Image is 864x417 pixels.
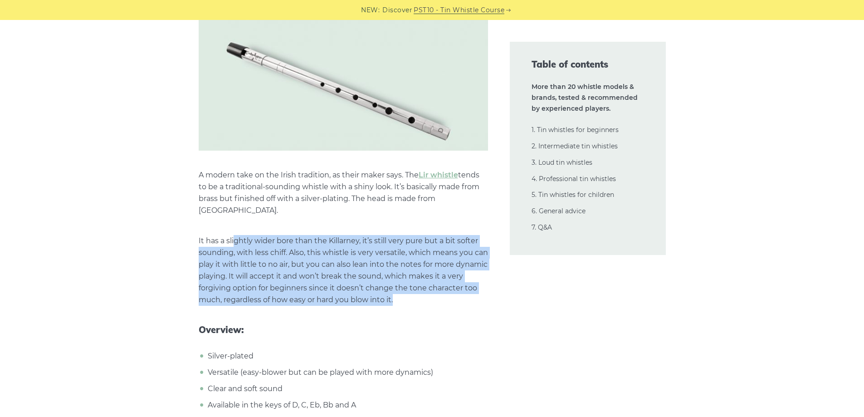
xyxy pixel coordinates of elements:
[532,58,644,71] span: Table of contents
[205,350,488,362] li: Silver-plated
[199,17,488,151] img: Lir Tin Whistle
[532,83,638,113] strong: More than 20 whistle models & brands, tested & recommended by experienced players.
[205,383,488,395] li: Clear and soft sound
[199,324,488,335] span: Overview:
[205,367,488,378] li: Versatile (easy-blower but can be played with more dynamics)
[532,191,614,199] a: 5. Tin whistles for children
[532,142,618,150] a: 2. Intermediate tin whistles
[361,5,380,15] span: NEW:
[414,5,504,15] a: PST10 - Tin Whistle Course
[532,223,552,231] a: 7. Q&A
[205,399,488,411] li: Available in the keys of D, C, Eb, Bb and A
[532,175,616,183] a: 4. Professional tin whistles
[199,235,488,306] p: It has a slightly wider bore than the Killarney, it’s still very pure but a bit softer sounding, ...
[382,5,412,15] span: Discover
[419,171,458,179] a: Lir whistle
[532,126,619,134] a: 1. Tin whistles for beginners
[199,169,488,216] p: A modern take on the Irish tradition, as their maker says. The tends to be a traditional-sounding...
[532,158,592,167] a: 3. Loud tin whistles
[532,207,586,215] a: 6. General advice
